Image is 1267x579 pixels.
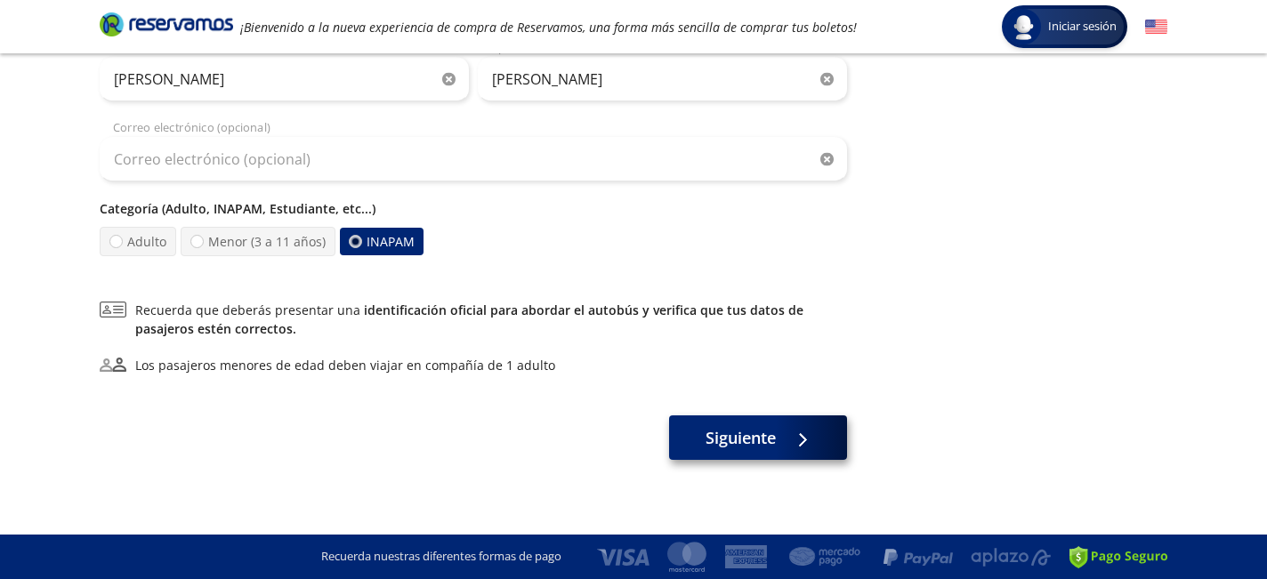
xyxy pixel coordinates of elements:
span: Recuerda que deberás presentar una [135,301,847,338]
input: Correo electrónico (opcional) [100,137,847,181]
label: Menor (3 a 11 años) [181,227,335,256]
div: Los pasajeros menores de edad deben viajar en compañía de 1 adulto [135,356,555,374]
label: Adulto [99,227,176,256]
a: Brand Logo [100,11,233,43]
span: Iniciar sesión [1041,18,1124,36]
span: Siguiente [706,426,776,450]
i: Brand Logo [100,11,233,37]
input: Nombre (s) [100,57,469,101]
p: Categoría (Adulto, INAPAM, Estudiante, etc...) [100,199,847,218]
p: Recuerda nuestras diferentes formas de pago [321,548,561,566]
button: Siguiente [669,415,847,460]
button: English [1145,16,1167,38]
label: INAPAM [339,228,424,255]
em: ¡Bienvenido a la nueva experiencia de compra de Reservamos, una forma más sencilla de comprar tus... [240,19,857,36]
a: identificación oficial para abordar el autobús y verifica que tus datos de pasajeros estén correc... [135,302,803,337]
input: Apellido Paterno [478,57,847,101]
